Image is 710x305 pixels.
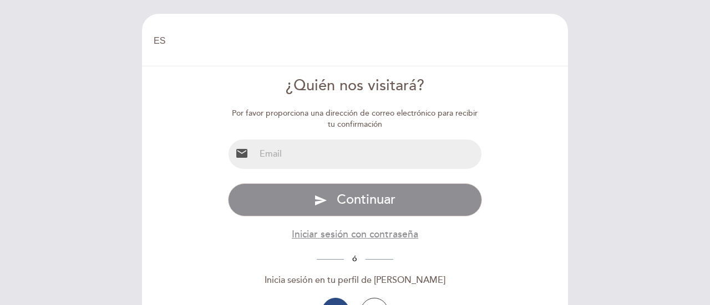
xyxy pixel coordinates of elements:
[337,192,395,208] span: Continuar
[228,108,483,130] div: Por favor proporciona una dirección de correo electrónico para recibir tu confirmación
[314,194,327,207] i: send
[292,228,418,241] button: Iniciar sesión con contraseña
[344,254,366,263] span: ó
[228,183,483,216] button: send Continuar
[228,75,483,97] div: ¿Quién nos visitará?
[255,139,482,169] input: Email
[235,147,248,160] i: email
[228,274,483,287] div: Inicia sesión en tu perfil de [PERSON_NAME]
